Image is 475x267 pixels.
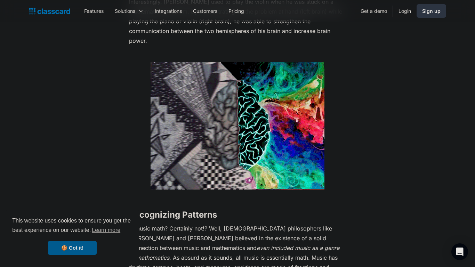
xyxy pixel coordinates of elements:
span: This website uses cookies to ensure you get the best experience on our website. [12,217,132,235]
p: ‍ [129,193,346,203]
a: home [29,6,70,16]
img: a gif of the human brain divided into two parts, the left side black and white and the right side... [151,62,324,189]
a: Customers [187,3,223,19]
a: Login [393,3,417,19]
a: Get a demo [355,3,393,19]
h3: Recognizing Patterns [129,210,346,220]
div: Sign up [422,7,441,15]
a: Sign up [417,4,446,18]
a: learn more about cookies [91,225,121,235]
div: Open Intercom Messenger [451,243,468,260]
a: dismiss cookie message [48,241,97,255]
div: Solutions [115,7,135,15]
div: Solutions [109,3,149,19]
a: Features [79,3,109,19]
a: Integrations [149,3,187,19]
div: cookieconsent [6,210,139,261]
p: ‍ [129,49,346,59]
a: Pricing [223,3,250,19]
